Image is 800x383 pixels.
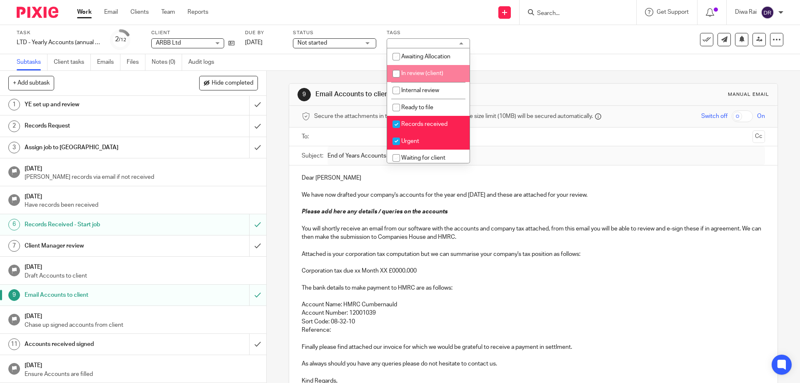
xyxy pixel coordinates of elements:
p: Reference: [302,326,765,334]
label: Due by [245,30,282,36]
div: 7 [8,240,20,252]
h1: [DATE] [25,163,258,173]
div: Manual email [728,91,769,98]
p: Sort Code: 08-32-10 [302,318,765,326]
h1: Assign job to [GEOGRAPHIC_DATA] [25,141,169,154]
small: /12 [119,38,126,42]
h1: Client Manager review [25,240,169,252]
a: Audit logs [188,54,220,70]
label: Task [17,30,100,36]
span: [DATE] [245,40,262,45]
div: 2 [115,35,126,44]
p: Chase up signed accounts from client [25,321,258,329]
p: As always should you have any queries please do not hesitate to contact us. [302,360,765,368]
p: Corporation tax due xx Month XX £0000.000 [302,267,765,275]
p: Have records been received [25,201,258,209]
label: Subject: [302,152,323,160]
span: Ready to file [401,105,433,110]
input: Search [536,10,611,18]
p: Attached is your corporation tax computation but we can summarise your company's tax position as ... [302,250,765,258]
a: Clients [130,8,149,16]
span: Secure the attachments in this message. Files exceeding the size limit (10MB) will be secured aut... [314,112,593,120]
span: Get Support [657,9,689,15]
a: Work [77,8,92,16]
span: ARBB Ltd [156,40,181,46]
a: Client tasks [54,54,91,70]
p: Account Name: HMRC Cumbernauld [302,300,765,309]
span: Internal review [401,88,439,93]
p: Finally please find attached our invoice for which we would be grateful to receive a payment in s... [302,343,765,351]
button: Cc [752,130,765,143]
p: Ensure Accounts are filled [25,370,258,378]
div: 9 [8,289,20,301]
div: LTD - Yearly Accounts (annual job) [17,38,100,47]
p: Diwa Rai [735,8,757,16]
button: Hide completed [199,76,258,90]
a: Team [161,8,175,16]
a: Reports [187,8,208,16]
span: In review (client) [401,70,443,76]
div: 6 [8,219,20,230]
p: We have now drafted your company's accounts for the year end [DATE] and these are attached for yo... [302,191,765,199]
div: 11 [8,338,20,350]
h1: [DATE] [25,190,258,201]
h1: [DATE] [25,261,258,271]
h1: Accounts received signed [25,338,169,350]
span: Waiting for client [401,155,445,161]
div: 1 [8,99,20,110]
span: Awaiting Allocation [401,54,450,60]
h1: Email Accounts to client [315,90,551,99]
h1: [DATE] [25,359,258,370]
img: svg%3E [761,6,774,19]
p: Account Number: 12001039 [302,309,765,317]
h1: Records Received - Start job [25,218,169,231]
div: 2 [8,120,20,132]
label: Tags [387,30,470,36]
a: Notes (0) [152,54,182,70]
span: Switch off [701,112,727,120]
h1: [DATE] [25,310,258,320]
h1: Email Accounts to client [25,289,169,301]
a: Files [127,54,145,70]
p: Dear [PERSON_NAME] [302,174,765,182]
a: Emails [97,54,120,70]
button: + Add subtask [8,76,54,90]
p: The bank details to make payment to HMRC are as follows: [302,284,765,292]
h1: Records Request [25,120,169,132]
span: Records received [401,121,447,127]
label: Status [293,30,376,36]
a: Subtasks [17,54,47,70]
span: Not started [297,40,327,46]
h1: YE set up and review [25,98,169,111]
span: Urgent [401,138,419,144]
p: [PERSON_NAME] records via email if not received [25,173,258,181]
div: 3 [8,142,20,153]
label: Client [151,30,235,36]
a: Email [104,8,118,16]
em: Please add here any details / queries on the accounts [302,209,447,215]
span: On [757,112,765,120]
img: Pixie [17,7,58,18]
label: To: [302,133,311,141]
p: Draft Accounts to client [25,272,258,280]
span: Hide completed [212,80,253,87]
div: 9 [297,88,311,101]
p: You will shortly receive an email from our software with the accounts and company tax attached, f... [302,225,765,242]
